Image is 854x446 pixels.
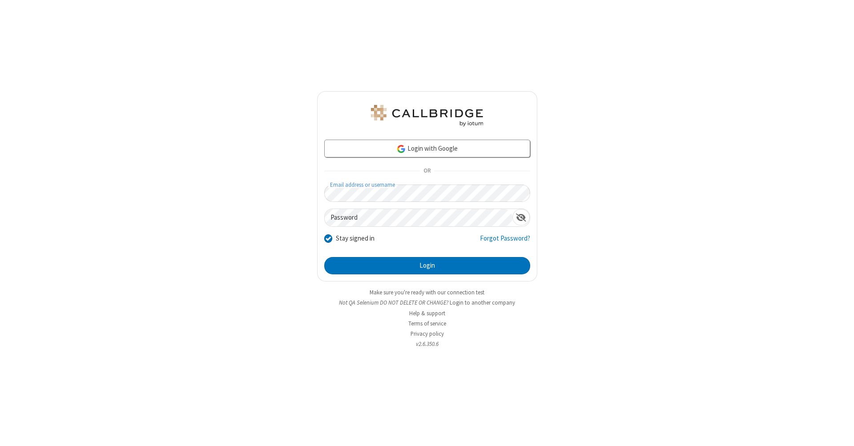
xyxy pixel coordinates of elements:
button: Login [324,257,530,275]
input: Password [325,209,512,226]
img: QA Selenium DO NOT DELETE OR CHANGE [369,105,485,126]
a: Login with Google [324,140,530,157]
span: OR [420,165,434,177]
a: Help & support [409,309,445,317]
input: Email address or username [324,185,530,202]
a: Privacy policy [411,330,444,338]
a: Terms of service [408,320,446,327]
li: v2.6.350.6 [317,340,537,348]
li: Not QA Selenium DO NOT DELETE OR CHANGE? [317,298,537,307]
a: Make sure you're ready with our connection test [370,289,484,296]
button: Login to another company [450,298,515,307]
div: Show password [512,209,530,225]
img: google-icon.png [396,144,406,154]
label: Stay signed in [336,233,375,244]
a: Forgot Password? [480,233,530,250]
